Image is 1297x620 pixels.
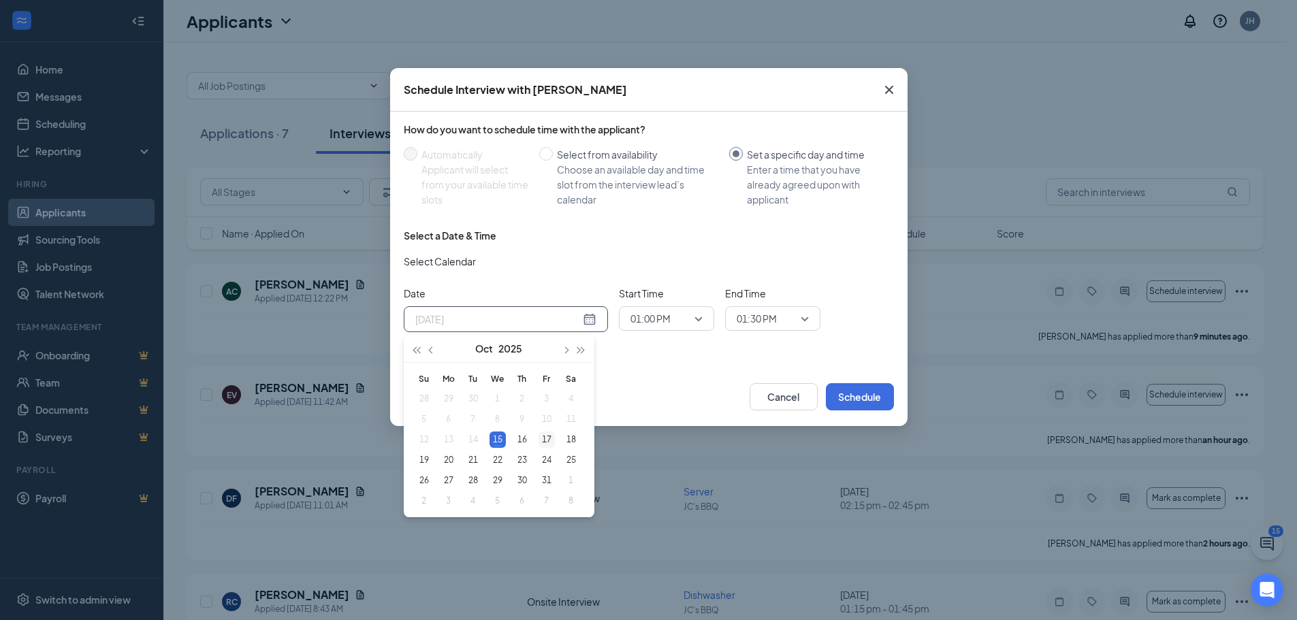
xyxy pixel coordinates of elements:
[747,162,883,207] div: Enter a time that you have already agreed upon with applicant
[465,452,481,468] div: 21
[412,450,436,470] td: 2025-10-19
[465,472,481,489] div: 28
[557,162,718,207] div: Choose an available day and time slot from the interview lead’s calendar
[404,82,627,97] div: Schedule Interview with [PERSON_NAME]
[461,491,485,511] td: 2025-11-04
[539,452,555,468] div: 24
[630,308,671,329] span: 01:00 PM
[619,286,714,301] span: Start Time
[514,493,530,509] div: 6
[750,383,818,410] button: Cancel
[559,491,583,511] td: 2025-11-08
[415,312,580,327] input: Oct 15, 2025
[559,450,583,470] td: 2025-10-25
[404,286,608,301] span: Date
[534,491,559,511] td: 2025-11-07
[485,368,510,389] th: We
[461,470,485,491] td: 2025-10-28
[534,470,559,491] td: 2025-10-31
[510,470,534,491] td: 2025-10-30
[485,429,510,450] td: 2025-10-15
[826,383,894,410] button: Schedule
[539,431,555,448] div: 17
[416,493,432,509] div: 2
[510,450,534,470] td: 2025-10-23
[441,452,457,468] div: 20
[412,368,436,389] th: Su
[534,450,559,470] td: 2025-10-24
[404,254,476,269] span: Select Calendar
[563,452,579,468] div: 25
[881,82,897,98] svg: Cross
[557,147,718,162] div: Select from availability
[436,450,461,470] td: 2025-10-20
[539,472,555,489] div: 31
[475,335,493,362] button: Oct
[563,472,579,489] div: 1
[441,493,457,509] div: 3
[436,491,461,511] td: 2025-11-03
[725,286,820,301] span: End Time
[514,431,530,448] div: 16
[485,491,510,511] td: 2025-11-05
[416,472,432,489] div: 26
[559,368,583,389] th: Sa
[510,491,534,511] td: 2025-11-06
[485,470,510,491] td: 2025-10-29
[559,429,583,450] td: 2025-10-18
[490,431,506,448] div: 15
[514,472,530,489] div: 30
[421,162,528,207] div: Applicant will select from your available time slots
[514,452,530,468] div: 23
[559,470,583,491] td: 2025-11-01
[737,308,777,329] span: 01:30 PM
[404,123,894,136] div: How do you want to schedule time with the applicant?
[490,472,506,489] div: 29
[563,431,579,448] div: 18
[436,470,461,491] td: 2025-10-27
[498,335,522,362] button: 2025
[461,450,485,470] td: 2025-10-21
[461,368,485,389] th: Tu
[747,147,883,162] div: Set a specific day and time
[412,470,436,491] td: 2025-10-26
[510,429,534,450] td: 2025-10-16
[416,452,432,468] div: 19
[485,450,510,470] td: 2025-10-22
[441,472,457,489] div: 27
[1251,574,1283,606] div: Open Intercom Messenger
[534,429,559,450] td: 2025-10-17
[510,368,534,389] th: Th
[412,491,436,511] td: 2025-11-02
[436,368,461,389] th: Mo
[490,493,506,509] div: 5
[490,452,506,468] div: 22
[871,68,908,112] button: Close
[421,147,528,162] div: Automatically
[534,368,559,389] th: Fr
[539,493,555,509] div: 7
[404,229,496,242] div: Select a Date & Time
[465,493,481,509] div: 4
[563,493,579,509] div: 8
